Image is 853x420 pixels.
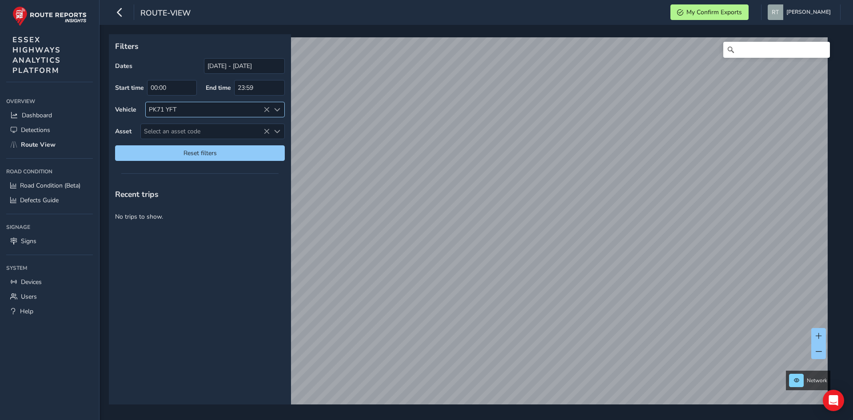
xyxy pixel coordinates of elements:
a: Route View [6,137,93,152]
div: Open Intercom Messenger [823,390,844,411]
img: rr logo [12,6,87,26]
div: Road Condition [6,165,93,178]
div: Signage [6,220,93,234]
span: Network [807,377,827,384]
a: Devices [6,275,93,289]
span: Devices [21,278,42,286]
canvas: Map [112,37,828,415]
label: Vehicle [115,105,136,114]
a: Dashboard [6,108,93,123]
label: End time [206,84,231,92]
span: ESSEX HIGHWAYS ANALYTICS PLATFORM [12,35,61,76]
span: Reset filters [122,149,278,157]
span: Signs [21,237,36,245]
span: Users [21,292,37,301]
label: Start time [115,84,144,92]
a: Signs [6,234,93,248]
span: Route View [21,140,56,149]
span: Recent trips [115,189,159,200]
a: Road Condition (Beta) [6,178,93,193]
span: Detections [21,126,50,134]
span: [PERSON_NAME] [786,4,831,20]
a: Help [6,304,93,319]
span: Defects Guide [20,196,59,204]
span: Select an asset code [141,124,270,139]
button: [PERSON_NAME] [768,4,834,20]
button: Reset filters [115,145,285,161]
p: Filters [115,40,285,52]
div: System [6,261,93,275]
p: No trips to show. [109,206,291,228]
span: route-view [140,8,191,20]
span: Road Condition (Beta) [20,181,80,190]
span: My Confirm Exports [686,8,742,16]
label: Asset [115,127,132,136]
img: diamond-layout [768,4,783,20]
input: Search [723,42,830,58]
span: Help [20,307,33,316]
span: Dashboard [22,111,52,120]
div: PK71 YFT [146,102,270,117]
a: Defects Guide [6,193,93,208]
label: Dates [115,62,132,70]
div: Overview [6,95,93,108]
button: My Confirm Exports [670,4,749,20]
div: Select an asset code [270,124,284,139]
a: Detections [6,123,93,137]
a: Users [6,289,93,304]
